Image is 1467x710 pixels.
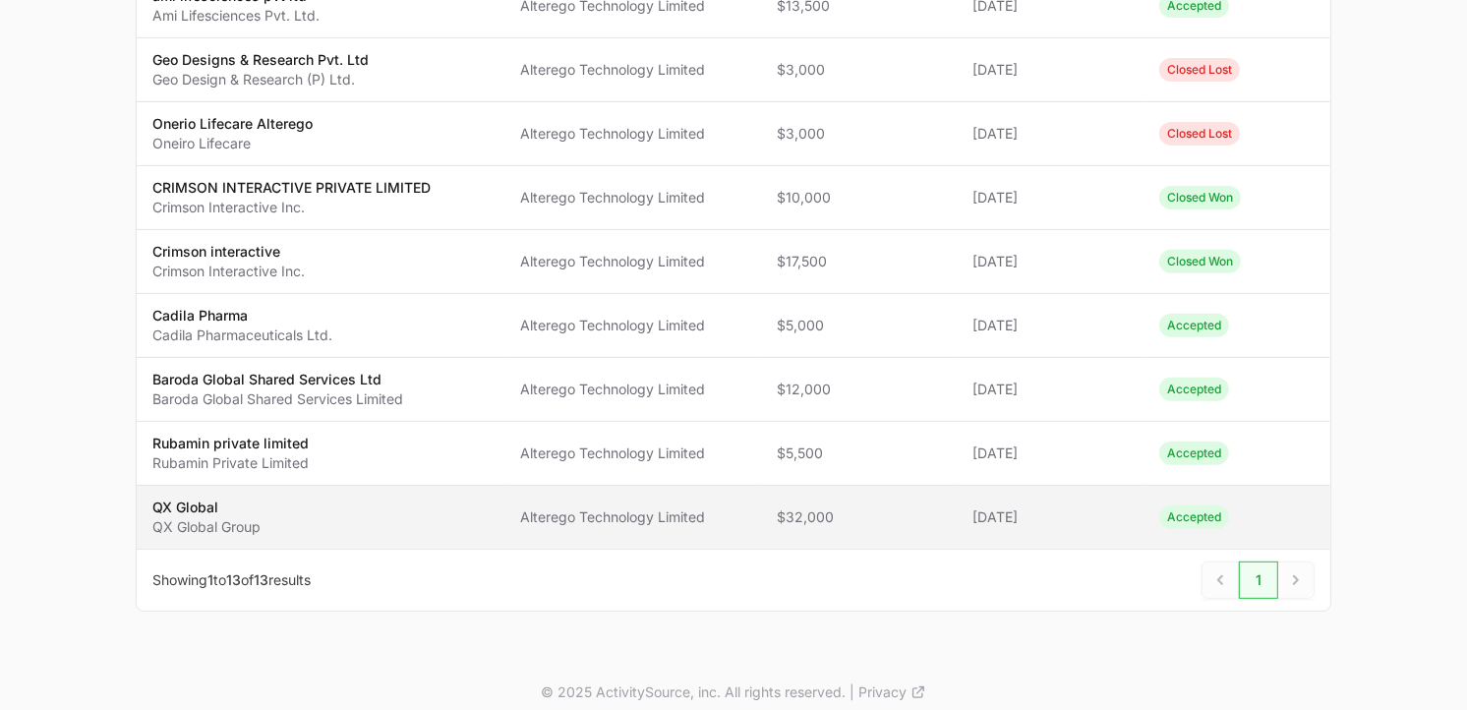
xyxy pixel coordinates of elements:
[972,60,1128,80] span: [DATE]
[972,316,1128,335] span: [DATE]
[777,124,942,144] span: $3,000
[520,252,745,271] span: Alterego Technology Limited
[520,316,745,335] span: Alterego Technology Limited
[520,188,745,207] span: Alterego Technology Limited
[972,188,1128,207] span: [DATE]
[520,507,745,527] span: Alterego Technology Limited
[972,252,1128,271] span: [DATE]
[152,198,431,217] p: Crimson Interactive Inc.
[850,682,854,702] span: |
[777,188,942,207] span: $10,000
[777,507,942,527] span: $32,000
[254,571,268,588] span: 13
[152,434,309,453] p: Rubamin private limited
[152,370,403,389] p: Baroda Global Shared Services Ltd
[152,570,311,590] p: Showing to of results
[152,70,369,89] p: Geo Design & Research (P) Ltd.
[152,114,313,134] p: Onerio Lifecare Alterego
[226,571,241,588] span: 13
[972,124,1128,144] span: [DATE]
[972,444,1128,463] span: [DATE]
[520,124,745,144] span: Alterego Technology Limited
[152,389,403,409] p: Baroda Global Shared Services Limited
[207,571,213,588] span: 1
[152,306,332,325] p: Cadila Pharma
[520,380,745,399] span: Alterego Technology Limited
[1239,562,1278,599] span: 1
[152,134,313,153] p: Oneiro Lifecare
[152,262,305,281] p: Crimson Interactive Inc.
[972,380,1128,399] span: [DATE]
[152,178,431,198] p: CRIMSON INTERACTIVE PRIVATE LIMITED
[152,242,305,262] p: Crimson interactive
[777,252,942,271] span: $17,500
[152,6,320,26] p: Ami Lifesciences Pvt. Ltd.
[777,444,942,463] span: $5,500
[520,444,745,463] span: Alterego Technology Limited
[152,517,261,537] p: QX Global Group
[972,507,1128,527] span: [DATE]
[152,453,309,473] p: Rubamin Private Limited
[541,682,846,702] p: © 2025 ActivitySource, inc. All rights reserved.
[777,316,942,335] span: $5,000
[152,325,332,345] p: Cadila Pharmaceuticals Ltd.
[777,380,942,399] span: $12,000
[152,50,369,70] p: Geo Designs & Research Pvt. Ltd
[152,498,261,517] p: QX Global
[858,682,926,702] a: Privacy
[777,60,942,80] span: $3,000
[520,60,745,80] span: Alterego Technology Limited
